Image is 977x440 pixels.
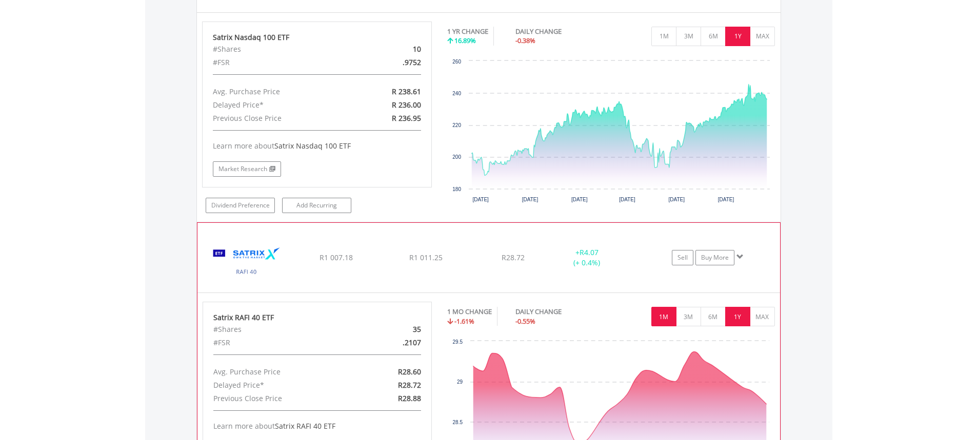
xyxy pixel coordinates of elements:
div: #FSR [205,56,354,69]
a: Market Research [213,161,281,177]
span: R1 007.18 [320,253,353,262]
div: 10 [354,43,428,56]
div: + (+ 0.4%) [548,247,625,268]
text: 260 [452,59,461,65]
a: Dividend Preference [206,198,275,213]
div: .9752 [354,56,428,69]
div: Avg. Purchase Price [205,85,354,98]
div: Previous Close Price [206,392,354,405]
img: EQU.ZA.STXRAF.png [203,236,291,290]
div: Satrix RAFI 40 ETF [213,312,422,323]
button: 6M [701,307,726,326]
div: .2107 [354,336,429,349]
text: 200 [452,154,461,160]
button: 1Y [725,27,750,46]
text: 240 [452,91,461,96]
text: 29.5 [453,339,463,345]
text: 180 [452,186,461,192]
text: [DATE] [718,197,734,202]
span: R 238.61 [392,87,421,96]
div: Learn more about [213,141,421,151]
span: R1 011.25 [409,253,443,262]
button: 3M [676,307,701,326]
span: 16.89% [454,36,476,45]
div: DAILY CHANGE [515,307,597,317]
span: Satrix RAFI 40 ETF [275,421,335,431]
text: [DATE] [668,197,685,202]
text: 220 [452,122,461,128]
div: #Shares [206,323,354,336]
span: R28.72 [502,253,525,262]
span: R 236.95 [392,113,421,123]
a: Add Recurring [282,198,351,213]
div: #Shares [205,43,354,56]
a: Sell [672,250,693,265]
div: Previous Close Price [205,112,354,125]
div: 1 YR CHANGE [447,27,488,36]
div: 35 [354,323,429,336]
div: DAILY CHANGE [515,27,597,36]
button: 1Y [725,307,750,326]
a: Buy More [695,250,734,265]
button: 3M [676,27,701,46]
button: 1M [651,307,676,326]
span: R4.07 [580,247,599,257]
div: Delayed Price* [206,379,354,392]
span: R 236.00 [392,100,421,110]
button: MAX [750,307,775,326]
text: 28.5 [453,420,463,425]
button: MAX [750,27,775,46]
span: R28.72 [398,380,421,390]
div: Satrix Nasdaq 100 ETF [213,32,421,43]
span: Satrix Nasdaq 100 ETF [274,141,351,151]
div: #FSR [206,336,354,349]
span: R28.88 [398,393,421,403]
span: -1.61% [454,317,474,326]
text: [DATE] [522,197,539,202]
div: Delayed Price* [205,98,354,112]
button: 6M [701,27,726,46]
span: -0.38% [515,36,535,45]
div: Learn more about [213,421,422,431]
text: [DATE] [619,197,635,202]
text: 29 [457,379,463,385]
div: Avg. Purchase Price [206,365,354,379]
svg: Interactive chart [447,56,775,209]
div: Chart. Highcharts interactive chart. [447,56,775,209]
text: [DATE] [571,197,588,202]
div: 1 MO CHANGE [447,307,492,317]
span: R28.60 [398,367,421,376]
span: -0.55% [515,317,535,326]
button: 1M [651,27,676,46]
text: [DATE] [472,197,489,202]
